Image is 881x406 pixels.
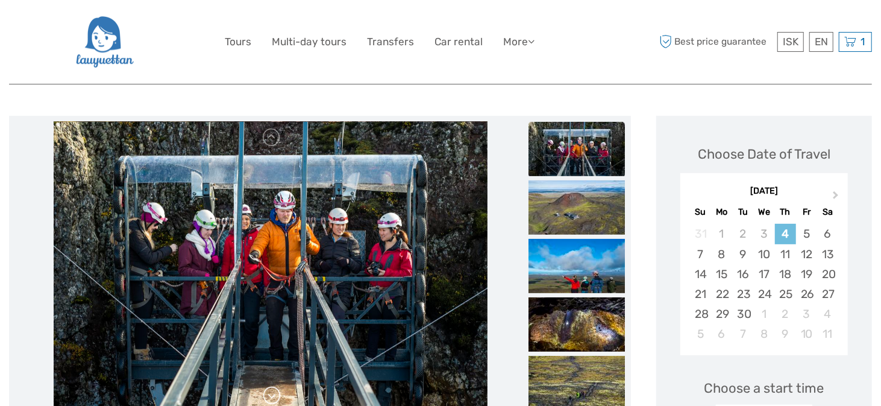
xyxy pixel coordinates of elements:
[711,204,732,220] div: Mo
[775,204,796,220] div: Th
[690,264,711,284] div: Choose Sunday, September 14th, 2025
[711,304,732,324] div: Choose Monday, September 29th, 2025
[680,185,848,198] div: [DATE]
[753,264,774,284] div: Choose Wednesday, September 17th, 2025
[732,264,753,284] div: Choose Tuesday, September 16th, 2025
[796,224,817,244] div: Choose Friday, September 5th, 2025
[827,188,847,208] button: Next Month
[690,224,711,244] div: Not available Sunday, August 31st, 2025
[775,324,796,344] div: Choose Thursday, October 9th, 2025
[809,32,833,52] div: EN
[775,304,796,324] div: Choose Thursday, October 2nd, 2025
[690,244,711,264] div: Choose Sunday, September 7th, 2025
[434,33,483,51] a: Car rental
[817,324,838,344] div: Choose Saturday, October 11th, 2025
[796,284,817,304] div: Choose Friday, September 26th, 2025
[656,32,774,52] span: Best price guarantee
[796,264,817,284] div: Choose Friday, September 19th, 2025
[796,324,817,344] div: Choose Friday, October 10th, 2025
[711,324,732,344] div: Choose Monday, October 6th, 2025
[732,224,753,244] div: Not available Tuesday, September 2nd, 2025
[753,224,774,244] div: Not available Wednesday, September 3rd, 2025
[711,284,732,304] div: Choose Monday, September 22nd, 2025
[796,304,817,324] div: Choose Friday, October 3rd, 2025
[817,224,838,244] div: Choose Saturday, September 6th, 2025
[817,284,838,304] div: Choose Saturday, September 27th, 2025
[796,204,817,220] div: Fr
[817,244,838,264] div: Choose Saturday, September 13th, 2025
[859,36,867,48] span: 1
[753,324,774,344] div: Choose Wednesday, October 8th, 2025
[732,324,753,344] div: Choose Tuesday, October 7th, 2025
[817,204,838,220] div: Sa
[704,379,824,398] span: Choose a start time
[503,33,535,51] a: More
[711,264,732,284] div: Choose Monday, September 15th, 2025
[528,180,625,235] img: e8a67274b68a4dadaf5e23364ff0a6d7_slider_thumbnail.jpeg
[690,304,711,324] div: Choose Sunday, September 28th, 2025
[817,264,838,284] div: Choose Saturday, September 20th, 2025
[753,244,774,264] div: Choose Wednesday, September 10th, 2025
[775,244,796,264] div: Choose Thursday, September 11th, 2025
[272,33,346,51] a: Multi-day tours
[225,33,251,51] a: Tours
[732,204,753,220] div: Tu
[753,284,774,304] div: Choose Wednesday, September 24th, 2025
[753,304,774,324] div: Choose Wednesday, October 1st, 2025
[139,19,153,33] button: Open LiveChat chat widget
[732,304,753,324] div: Choose Tuesday, September 30th, 2025
[775,264,796,284] div: Choose Thursday, September 18th, 2025
[528,239,625,293] img: 7a37644959514a24802c9fd48de7ef32_slider_thumbnail.jpeg
[775,224,796,244] div: Choose Thursday, September 4th, 2025
[690,204,711,220] div: Su
[528,122,625,176] img: cd5cc137e7404e5d959b00fd62ad6284_slider_thumbnail.jpeg
[783,36,798,48] span: ISK
[775,284,796,304] div: Choose Thursday, September 25th, 2025
[796,244,817,264] div: Choose Friday, September 12th, 2025
[698,145,830,163] div: Choose Date of Travel
[17,21,136,31] p: We're away right now. Please check back later!
[75,9,133,75] img: 2954-36deae89-f5b4-4889-ab42-60a468582106_logo_big.png
[690,284,711,304] div: Choose Sunday, September 21st, 2025
[528,297,625,352] img: 7ac251c5713f4a2dbe5a120df4a8d976_slider_thumbnail.jpeg
[732,244,753,264] div: Choose Tuesday, September 9th, 2025
[690,324,711,344] div: Choose Sunday, October 5th, 2025
[684,224,844,344] div: month 2025-09
[817,304,838,324] div: Choose Saturday, October 4th, 2025
[711,224,732,244] div: Not available Monday, September 1st, 2025
[367,33,414,51] a: Transfers
[732,284,753,304] div: Choose Tuesday, September 23rd, 2025
[711,244,732,264] div: Choose Monday, September 8th, 2025
[753,204,774,220] div: We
